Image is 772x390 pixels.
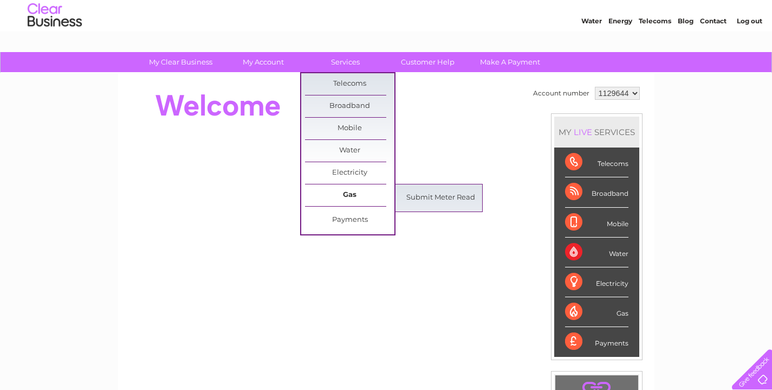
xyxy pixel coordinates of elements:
[639,46,671,54] a: Telecoms
[383,52,472,72] a: Customer Help
[305,184,394,206] a: Gas
[565,148,628,177] div: Telecoms
[608,46,632,54] a: Energy
[581,46,602,54] a: Water
[465,52,555,72] a: Make A Payment
[305,162,394,184] a: Electricity
[737,46,762,54] a: Log out
[27,28,82,61] img: logo.png
[136,52,225,72] a: My Clear Business
[565,297,628,327] div: Gas
[565,177,628,207] div: Broadband
[565,327,628,356] div: Payments
[305,209,394,231] a: Payments
[305,118,394,139] a: Mobile
[301,52,390,72] a: Services
[565,208,628,238] div: Mobile
[131,6,643,53] div: Clear Business is a trading name of Verastar Limited (registered in [GEOGRAPHIC_DATA] No. 3667643...
[700,46,726,54] a: Contact
[568,5,643,19] a: 0333 014 3131
[305,95,394,117] a: Broadband
[565,238,628,267] div: Water
[218,52,308,72] a: My Account
[305,140,394,162] a: Water
[554,117,639,148] div: MY SERVICES
[396,187,485,209] a: Submit Meter Read
[565,267,628,297] div: Electricity
[305,73,394,95] a: Telecoms
[572,127,594,137] div: LIVE
[530,84,592,103] td: Account number
[678,46,693,54] a: Blog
